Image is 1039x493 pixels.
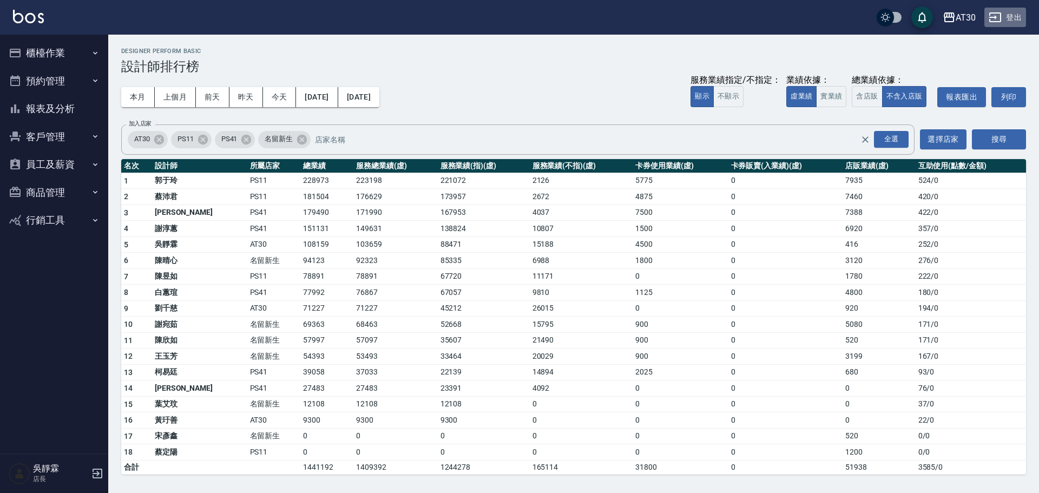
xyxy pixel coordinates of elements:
td: AT30 [247,236,301,253]
td: 37 / 0 [916,396,1026,412]
td: 郭于玲 [152,173,247,189]
td: 23391 [438,380,530,397]
td: 1500 [633,221,728,237]
td: 78891 [300,268,353,285]
td: 4875 [633,189,728,205]
button: 櫃檯作業 [4,39,104,67]
div: 全選 [874,131,909,148]
td: PS41 [247,205,301,221]
td: 21490 [530,332,633,349]
td: 357 / 0 [916,221,1026,237]
td: 0 [728,412,843,429]
td: 223198 [353,173,437,189]
span: 11 [124,336,133,345]
td: 0 [728,236,843,253]
td: 51938 [843,460,915,474]
td: 吳靜霖 [152,236,247,253]
td: 1244278 [438,460,530,474]
td: 0 [633,396,728,412]
td: 0 [633,380,728,397]
td: 85335 [438,253,530,269]
td: 0 [728,285,843,301]
button: 本月 [121,87,155,107]
td: 12108 [353,396,437,412]
td: 76867 [353,285,437,301]
td: 69363 [300,317,353,333]
td: AT30 [247,412,301,429]
td: 名留新生 [247,317,301,333]
td: 416 [843,236,915,253]
button: 含店販 [852,86,882,107]
button: 預約管理 [4,67,104,95]
table: a dense table [121,159,1026,475]
img: Person [9,463,30,484]
td: 54393 [300,349,353,365]
td: 0 [633,268,728,285]
td: 謝淳蕙 [152,221,247,237]
span: 17 [124,432,133,441]
span: 7 [124,272,128,281]
td: 0 [728,268,843,285]
td: 39058 [300,364,353,380]
td: 1800 [633,253,728,269]
td: 151131 [300,221,353,237]
button: 行銷工具 [4,206,104,234]
td: 0 [728,460,843,474]
td: 謝宛茹 [152,317,247,333]
button: 報表及分析 [4,95,104,123]
div: AT30 [128,131,168,148]
td: 31800 [633,460,728,474]
td: 0 [300,428,353,444]
td: 67720 [438,268,530,285]
span: 5 [124,240,128,249]
td: 0 [728,221,843,237]
td: 1780 [843,268,915,285]
button: 客戶管理 [4,123,104,151]
td: 5775 [633,173,728,189]
span: 12 [124,352,133,360]
td: 0 [530,444,633,461]
td: 0 [633,444,728,461]
td: 0 [728,300,843,317]
span: 8 [124,288,128,297]
div: 業績依據： [786,75,846,86]
td: 4037 [530,205,633,221]
td: 陳晴心 [152,253,247,269]
span: AT30 [128,134,156,144]
td: 柯易廷 [152,364,247,380]
td: 71227 [300,300,353,317]
td: 138824 [438,221,530,237]
button: Open [872,129,911,150]
button: 虛業績 [786,86,817,107]
th: 所屬店家 [247,159,301,173]
span: 15 [124,400,133,409]
td: 680 [843,364,915,380]
td: 0 [530,396,633,412]
button: 員工及薪資 [4,150,104,179]
td: 276 / 0 [916,253,1026,269]
td: 名留新生 [247,428,301,444]
td: 524 / 0 [916,173,1026,189]
td: 0 [633,300,728,317]
td: 5080 [843,317,915,333]
td: 103659 [353,236,437,253]
td: 6920 [843,221,915,237]
td: PS41 [247,364,301,380]
td: 167 / 0 [916,349,1026,365]
button: 今天 [263,87,297,107]
td: 9300 [353,412,437,429]
td: 0 [438,444,530,461]
td: 0 [728,253,843,269]
td: PS11 [247,444,301,461]
div: 總業績依據： [852,75,932,86]
td: [PERSON_NAME] [152,205,247,221]
td: 22139 [438,364,530,380]
td: 167953 [438,205,530,221]
td: 0 [530,428,633,444]
td: 白蕙瑄 [152,285,247,301]
th: 服務業績(不指)(虛) [530,159,633,173]
span: 4 [124,224,128,233]
span: 9 [124,304,128,313]
td: 劉千慈 [152,300,247,317]
td: 7460 [843,189,915,205]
